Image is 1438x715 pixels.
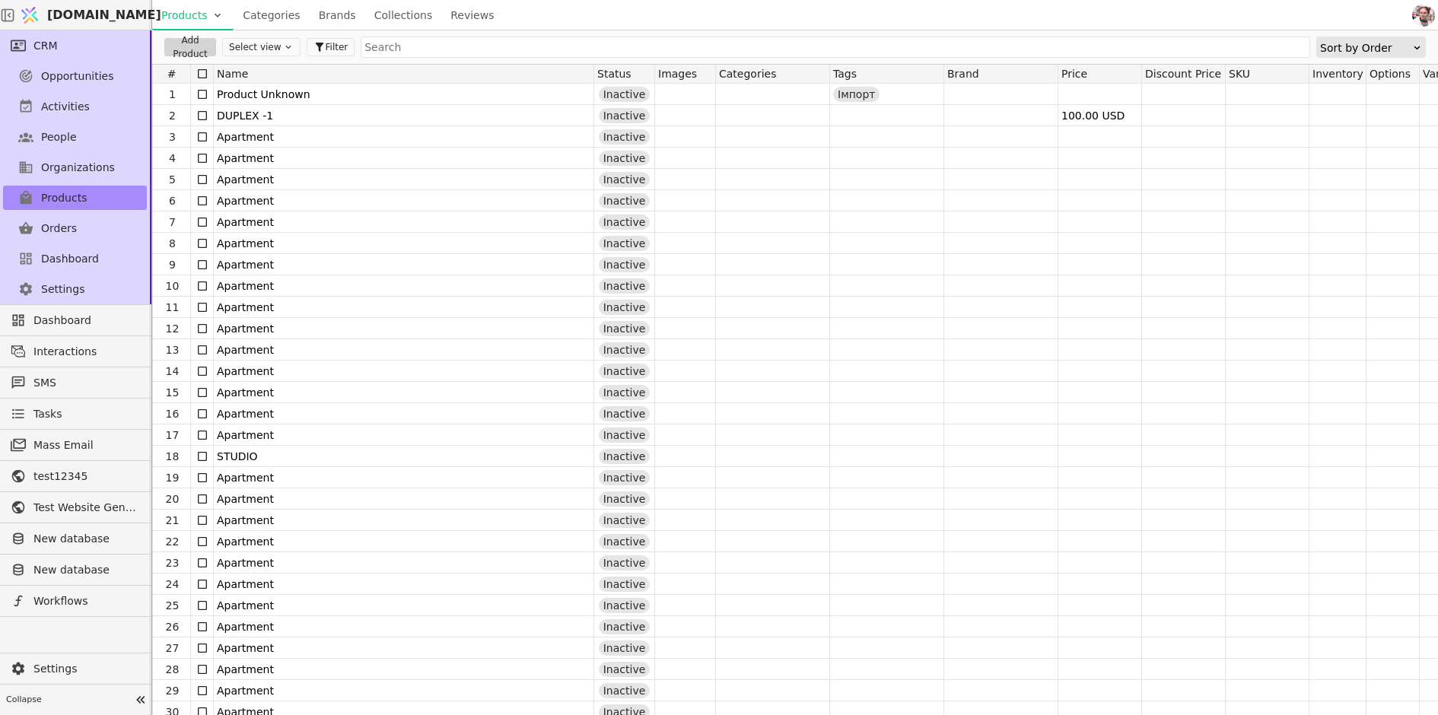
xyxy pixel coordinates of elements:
[217,84,590,105] div: Product Unknown
[154,169,190,190] div: 5
[217,297,590,318] div: Apartment
[599,278,651,294] div: Inactive
[154,190,190,211] div: 6
[33,437,139,453] span: Mass Email
[217,275,590,297] div: Apartment
[599,342,651,357] div: Inactive
[1229,68,1250,80] span: SKU
[154,105,190,126] div: 2
[18,1,41,30] img: Logo
[3,216,147,240] a: Orders
[599,640,651,656] div: Inactive
[154,574,190,595] div: 24
[154,531,190,552] div: 22
[217,446,590,467] div: STUDIO
[47,6,161,24] span: [DOMAIN_NAME]
[3,402,147,426] a: Tasks
[41,221,77,237] span: Orders
[599,513,651,528] div: Inactive
[41,68,114,84] span: Opportunities
[599,172,651,187] div: Inactive
[599,491,651,507] div: Inactive
[599,619,651,634] div: Inactive
[599,129,651,145] div: Inactive
[33,500,139,516] span: Test Website General template
[599,577,651,592] div: Inactive
[217,552,590,574] div: Apartment
[599,598,651,613] div: Inactive
[217,339,590,361] div: Apartment
[154,680,190,701] div: 29
[217,148,590,169] div: Apartment
[833,68,857,80] span: Tags
[33,38,58,54] span: CRM
[154,254,190,275] div: 9
[599,151,651,166] div: Inactive
[33,375,139,391] span: SMS
[41,190,87,206] span: Products
[217,318,590,339] div: Apartment
[33,469,139,485] span: test12345
[154,595,190,616] div: 25
[217,637,590,659] div: Apartment
[154,446,190,467] div: 18
[599,300,651,315] div: Inactive
[33,344,139,360] span: Interactions
[217,680,590,701] div: Apartment
[1412,2,1435,29] img: 1611404642663-DSC_1169-po-%D1%81cropped.jpg
[217,361,590,382] div: Apartment
[217,488,590,510] div: Apartment
[599,257,651,272] div: Inactive
[154,211,190,233] div: 7
[154,403,190,424] div: 16
[217,403,590,424] div: Apartment
[6,694,130,707] span: Collapse
[1370,68,1411,80] span: Options
[154,382,190,403] div: 15
[1058,105,1141,126] div: 100.00 USD
[153,65,191,83] div: #
[217,254,590,275] div: Apartment
[33,593,139,609] span: Workflows
[3,155,147,180] a: Organizations
[41,160,115,176] span: Organizations
[154,126,190,148] div: 3
[3,33,147,58] a: CRM
[599,108,651,123] div: Inactive
[1320,37,1412,59] div: Sort by Order
[154,424,190,446] div: 17
[3,526,147,551] a: New database
[599,406,651,421] div: Inactive
[164,38,216,56] button: Add Product
[3,433,147,457] a: Mass Email
[41,251,99,267] span: Dashboard
[599,236,651,251] div: Inactive
[599,662,651,677] div: Inactive
[154,510,190,531] div: 21
[599,449,651,464] div: Inactive
[154,84,190,105] div: 1
[599,364,651,379] div: Inactive
[217,595,590,616] div: Apartment
[217,510,590,531] div: Apartment
[154,361,190,382] div: 14
[326,40,348,54] span: Filter
[599,87,651,102] div: Inactive
[3,558,147,582] a: New database
[1312,68,1363,80] span: Inventory
[217,211,590,233] div: Apartment
[217,126,590,148] div: Apartment
[3,308,147,332] a: Dashboard
[33,531,139,547] span: New database
[33,562,139,578] span: New database
[154,148,190,169] div: 4
[154,488,190,510] div: 20
[3,94,147,119] a: Activities
[33,313,139,329] span: Dashboard
[217,616,590,637] div: Apartment
[217,467,590,488] div: Apartment
[154,616,190,637] div: 26
[3,125,147,149] a: People
[41,129,77,145] span: People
